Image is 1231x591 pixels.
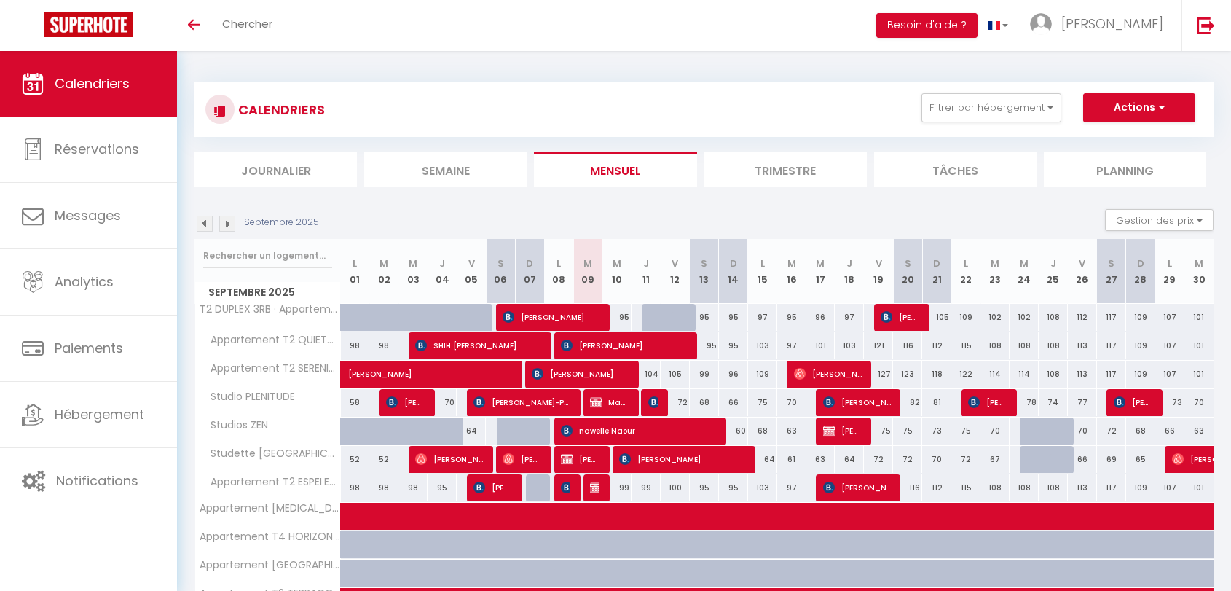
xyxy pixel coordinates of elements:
[951,418,980,445] div: 75
[235,93,325,126] h3: CALENDRIERS
[1097,239,1126,304] th: 27
[1184,332,1214,359] div: 101
[1010,304,1039,331] div: 102
[544,239,573,304] th: 08
[748,332,777,359] div: 103
[1114,388,1152,416] span: [PERSON_NAME]
[1184,304,1214,331] div: 101
[835,446,864,473] div: 64
[503,303,599,331] span: [PERSON_NAME]
[369,446,398,473] div: 52
[704,152,867,187] li: Trimestre
[719,389,748,416] div: 66
[719,332,748,359] div: 95
[341,332,370,359] div: 98
[194,152,357,187] li: Journalier
[1126,418,1155,445] div: 68
[341,361,370,388] a: [PERSON_NAME]
[55,339,123,357] span: Paiements
[1155,332,1184,359] div: 107
[864,446,893,473] div: 72
[197,560,343,571] span: Appartement [GEOGRAPHIC_DATA] (bail mobilité/ 30j min)
[1184,361,1214,388] div: 101
[1126,474,1155,501] div: 109
[661,239,690,304] th: 12
[922,389,951,416] div: 81
[748,389,777,416] div: 75
[922,474,951,501] div: 112
[701,257,707,270] abbr: S
[1010,239,1039,304] th: 24
[893,239,922,304] th: 20
[922,446,951,473] div: 70
[1079,257,1085,270] abbr: V
[881,303,919,331] span: [PERSON_NAME]
[341,389,370,416] div: 58
[379,257,388,270] abbr: M
[468,257,475,270] abbr: V
[1184,389,1214,416] div: 70
[195,282,340,303] span: Septembre 2025
[1137,257,1144,270] abbr: D
[473,388,570,416] span: [PERSON_NAME]-POATY
[203,243,332,269] input: Rechercher un logement...
[1030,13,1052,35] img: ...
[690,389,719,416] div: 68
[602,239,632,304] th: 10
[613,257,621,270] abbr: M
[526,257,533,270] abbr: D
[1039,304,1068,331] div: 108
[428,474,457,501] div: 95
[777,474,806,501] div: 97
[1155,389,1184,416] div: 73
[661,474,690,501] div: 100
[777,418,806,445] div: 63
[409,257,417,270] abbr: M
[556,257,561,270] abbr: L
[748,474,777,501] div: 103
[1010,361,1039,388] div: 114
[632,239,661,304] th: 11
[874,152,1037,187] li: Tâches
[1184,418,1214,445] div: 63
[922,361,951,388] div: 118
[1068,446,1097,473] div: 66
[1039,361,1068,388] div: 108
[369,332,398,359] div: 98
[835,304,864,331] div: 97
[1068,389,1097,416] div: 77
[748,361,777,388] div: 109
[719,239,748,304] th: 14
[197,332,343,348] span: Appartement T2 QUIETUDE
[980,332,1010,359] div: 108
[1184,474,1214,501] div: 101
[561,417,716,445] span: nawelle Naour
[222,16,272,31] span: Chercher
[968,388,1007,416] span: [PERSON_NAME]
[1068,304,1097,331] div: 112
[661,389,690,416] div: 72
[1010,389,1039,416] div: 78
[1155,304,1184,331] div: 107
[532,360,629,388] span: [PERSON_NAME]
[398,239,428,304] th: 03
[561,332,687,359] span: [PERSON_NAME]
[876,13,978,38] button: Besoin d'aide ?
[1097,361,1126,388] div: 117
[748,239,777,304] th: 15
[980,361,1010,388] div: 114
[951,474,980,501] div: 115
[672,257,678,270] abbr: V
[893,446,922,473] div: 72
[573,239,602,304] th: 09
[1039,389,1068,416] div: 74
[534,152,696,187] li: Mensuel
[922,304,951,331] div: 105
[806,332,835,359] div: 101
[835,239,864,304] th: 18
[341,239,370,304] th: 01
[864,418,893,445] div: 75
[951,361,980,388] div: 122
[369,239,398,304] th: 02
[244,216,319,230] p: Septembre 2025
